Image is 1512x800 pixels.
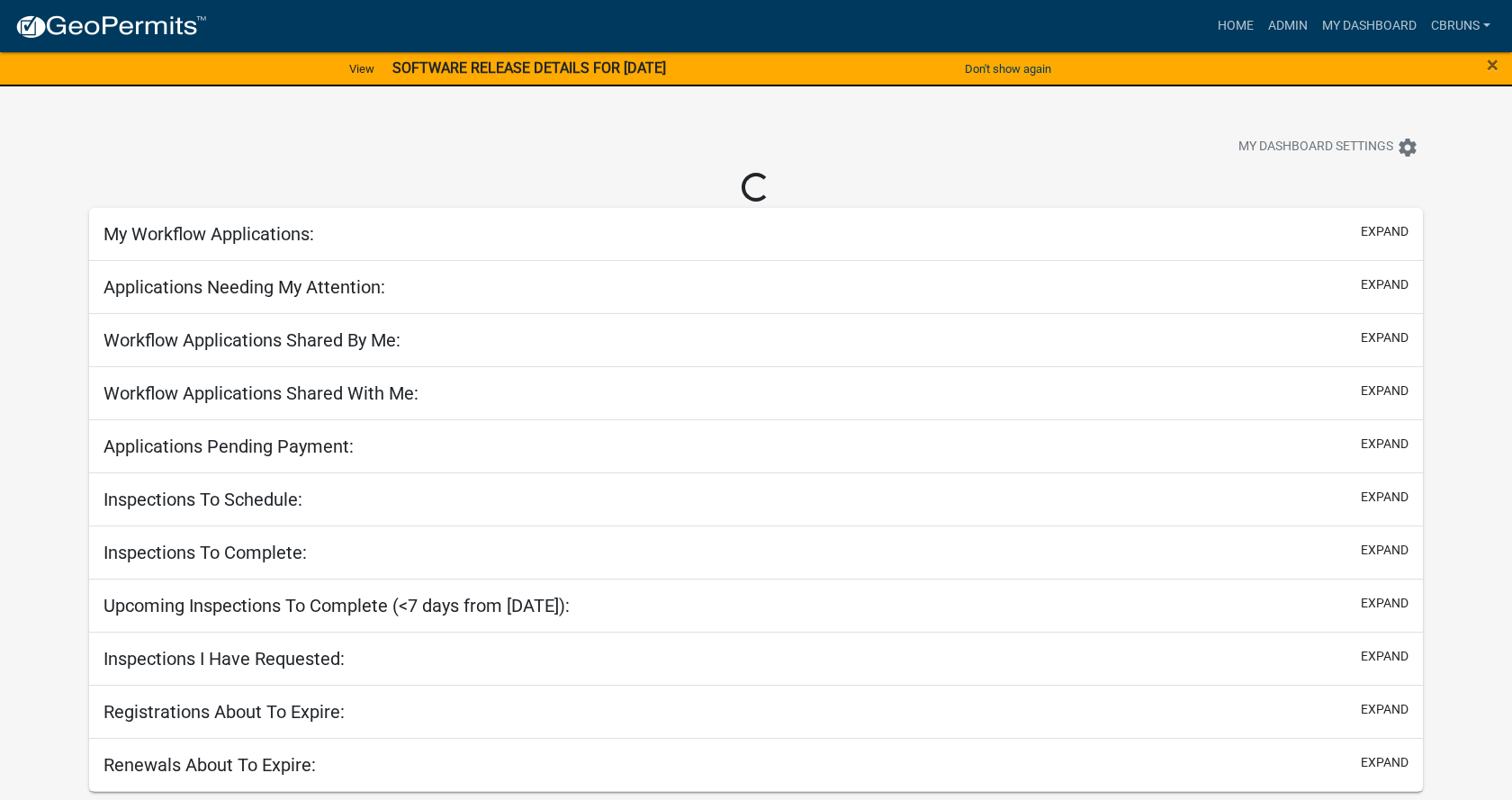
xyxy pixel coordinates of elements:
[103,648,345,670] h5: Inspections I Have Requested:
[1487,52,1498,77] span: ×
[1224,130,1433,165] button: My Dashboard Settingssettings
[103,754,316,776] h5: Renewals About To Expire:
[1361,488,1408,507] button: expand
[1361,328,1408,347] button: expand
[1261,9,1315,43] a: Admin
[103,489,302,510] h5: Inspections To Schedule:
[103,701,345,723] h5: Registrations About To Expire:
[1361,222,1408,241] button: expand
[1361,435,1408,454] button: expand
[103,382,418,404] h5: Workflow Applications Shared With Me:
[958,54,1058,84] button: Don't show again
[342,54,382,84] a: View
[1361,382,1408,400] button: expand
[103,223,314,245] h5: My Workflow Applications:
[1315,9,1424,43] a: My Dashboard
[1361,647,1408,666] button: expand
[103,595,570,616] h5: Upcoming Inspections To Complete (<7 days from [DATE]):
[1361,594,1408,613] button: expand
[392,59,666,76] strong: SOFTWARE RELEASE DETAILS FOR [DATE]
[1424,9,1498,43] a: cbruns
[103,276,385,298] h5: Applications Needing My Attention:
[1361,753,1408,772] button: expand
[103,436,354,457] h5: Applications Pending Payment:
[1487,54,1498,76] button: Close
[1361,541,1408,560] button: expand
[1361,275,1408,294] button: expand
[1361,700,1408,719] button: expand
[1238,137,1393,158] span: My Dashboard Settings
[103,542,307,563] h5: Inspections To Complete:
[1397,137,1418,158] i: settings
[1210,9,1261,43] a: Home
[103,329,400,351] h5: Workflow Applications Shared By Me:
